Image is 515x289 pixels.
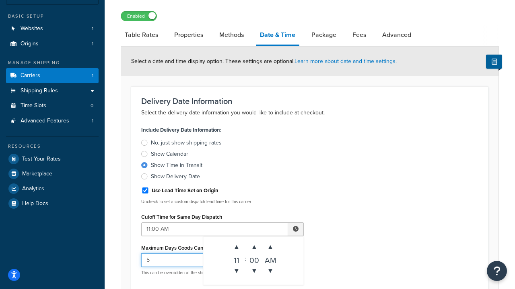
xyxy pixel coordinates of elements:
span: 1 [92,118,93,124]
label: Enabled [121,11,157,21]
span: ▲ [262,239,278,255]
span: ▲ [229,239,245,255]
a: Advanced Features1 [6,114,99,128]
p: Uncheck to set a custom dispatch lead time for this carrier [141,199,304,205]
label: Maximum Days Goods Can Be in Transit [141,245,233,251]
a: Advanced [378,25,415,45]
h3: Delivery Date Information [141,97,478,106]
a: Table Rates [121,25,162,45]
a: Marketplace [6,167,99,181]
div: Show Time in Transit [151,161,202,169]
a: Learn more about date and time settings. [295,57,397,65]
label: Cutoff Time for Same Day Dispatch [141,214,222,220]
div: 00 [246,255,262,263]
span: Select a date and time display option. These settings are optional. [131,57,397,65]
span: ▼ [246,263,262,279]
a: Analytics [6,181,99,196]
li: Advanced Features [6,114,99,128]
span: Analytics [22,185,44,192]
span: 1 [92,41,93,47]
span: 1 [92,25,93,32]
label: Include Delivery Date Information: [141,124,221,136]
a: Methods [215,25,248,45]
span: Advanced Features [21,118,69,124]
div: No, just show shipping rates [151,139,222,147]
div: Resources [6,143,99,150]
button: Open Resource Center [487,261,507,281]
a: Package [307,25,340,45]
div: Show Calendar [151,150,188,158]
a: Time Slots0 [6,98,99,113]
span: Websites [21,25,43,32]
a: Date & Time [256,25,299,46]
a: Properties [170,25,207,45]
span: Shipping Rules [21,88,58,94]
span: Help Docs [22,200,48,207]
a: Origins1 [6,37,99,51]
div: AM [262,255,278,263]
button: Show Help Docs [486,55,502,69]
div: Show Delivery Date [151,173,200,181]
div: : [245,239,246,279]
span: Time Slots [21,102,46,109]
li: Websites [6,21,99,36]
div: 11 [229,255,245,263]
p: This can be overridden at the shipping group level [141,270,304,276]
li: Time Slots [6,98,99,113]
p: Select the delivery date information you would like to include at checkout. [141,108,478,118]
a: Websites1 [6,21,99,36]
span: Marketplace [22,171,52,177]
a: Fees [348,25,370,45]
label: Use Lead Time Set on Origin [152,187,218,194]
div: Manage Shipping [6,59,99,66]
a: Carriers1 [6,68,99,83]
span: Test Your Rates [22,156,61,163]
a: Help Docs [6,196,99,211]
div: Basic Setup [6,13,99,20]
li: Carriers [6,68,99,83]
span: Origins [21,41,39,47]
a: Test Your Rates [6,152,99,166]
span: 1 [92,72,93,79]
span: ▼ [262,263,278,279]
span: ▲ [246,239,262,255]
a: Shipping Rules [6,83,99,98]
span: ▼ [229,263,245,279]
li: Origins [6,37,99,51]
span: Carriers [21,72,40,79]
span: 0 [91,102,93,109]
